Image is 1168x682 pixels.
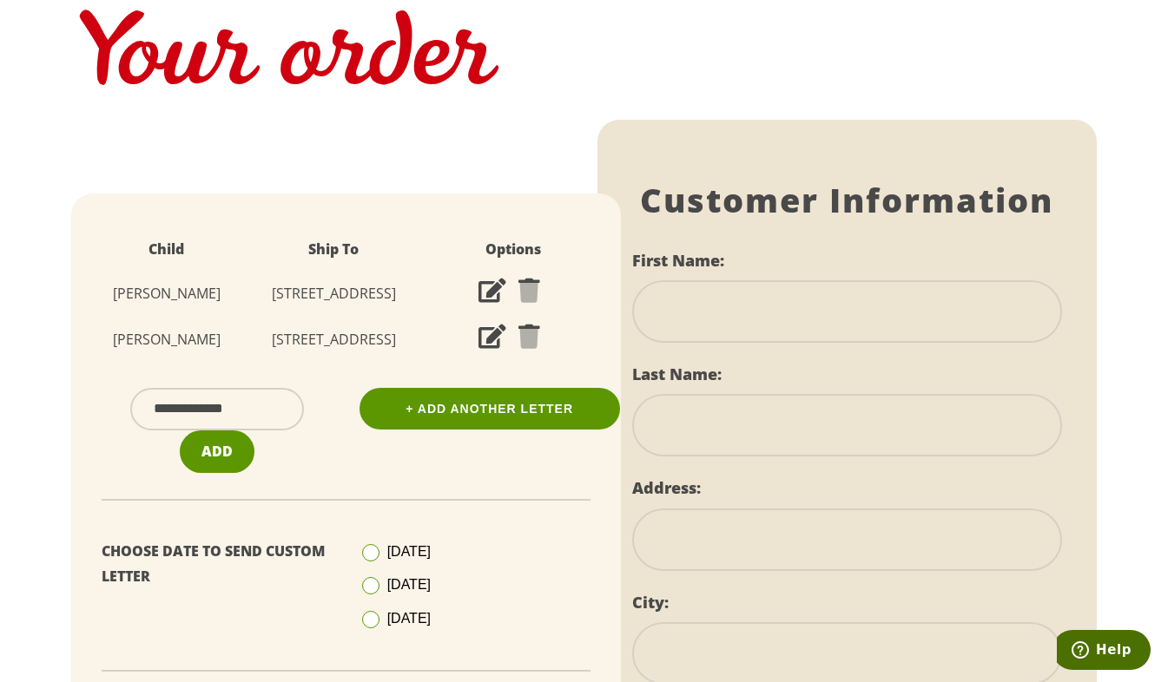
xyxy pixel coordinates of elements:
[632,250,724,271] label: First Name:
[102,539,333,589] p: Choose Date To Send Custom Letter
[89,271,244,317] td: [PERSON_NAME]
[180,430,254,473] button: Add
[360,388,620,430] a: + Add Another Letter
[632,592,669,613] label: City:
[632,180,1062,220] h1: Customer Information
[89,228,244,271] th: Child
[387,577,431,592] span: [DATE]
[89,317,244,363] td: [PERSON_NAME]
[1057,630,1151,673] iframe: Opens a widget where you can find more information
[244,228,423,271] th: Ship To
[632,477,701,498] label: Address:
[244,271,423,317] td: [STREET_ADDRESS]
[387,544,431,559] span: [DATE]
[244,317,423,363] td: [STREET_ADDRESS]
[632,364,722,384] label: Last Name:
[387,611,431,626] span: [DATE]
[201,442,233,461] span: Add
[423,228,604,271] th: Options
